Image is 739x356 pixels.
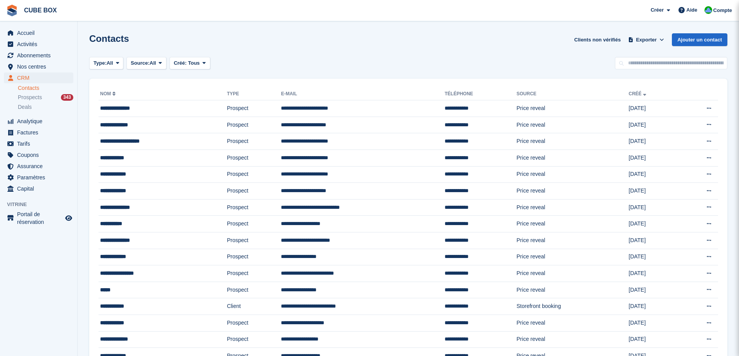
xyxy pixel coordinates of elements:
[281,88,445,100] th: E-mail
[17,116,64,127] span: Analytique
[17,39,64,50] span: Activités
[17,127,64,138] span: Factures
[227,117,281,133] td: Prospect
[4,138,73,149] a: menu
[107,59,113,67] span: All
[629,216,677,232] td: [DATE]
[636,36,656,44] span: Exporter
[4,72,73,83] a: menu
[18,103,32,111] span: Deals
[89,57,123,70] button: Type: All
[17,28,64,38] span: Accueil
[227,249,281,265] td: Prospect
[704,6,712,14] img: Cube Box
[629,100,677,117] td: [DATE]
[517,331,629,348] td: Price reveal
[227,298,281,315] td: Client
[17,161,64,172] span: Assurance
[4,210,73,226] a: menu
[17,50,64,61] span: Abonnements
[713,7,732,14] span: Compte
[629,166,677,183] td: [DATE]
[4,28,73,38] a: menu
[571,33,624,46] a: Clients non vérifiés
[651,6,664,14] span: Créer
[629,232,677,249] td: [DATE]
[17,150,64,160] span: Coupons
[629,199,677,216] td: [DATE]
[517,232,629,249] td: Price reveal
[4,161,73,172] a: menu
[17,61,64,72] span: Nos centres
[17,183,64,194] span: Capital
[131,59,149,67] span: Source:
[227,199,281,216] td: Prospect
[445,88,516,100] th: Téléphone
[227,150,281,166] td: Prospect
[4,127,73,138] a: menu
[227,315,281,331] td: Prospect
[4,172,73,183] a: menu
[7,201,77,208] span: Vitrine
[17,138,64,149] span: Tarifs
[629,150,677,166] td: [DATE]
[227,282,281,298] td: Prospect
[517,315,629,331] td: Price reveal
[4,39,73,50] a: menu
[227,331,281,348] td: Prospect
[6,5,18,16] img: stora-icon-8386f47178a22dfd0bd8f6a31ec36ba5ce8667c1dd55bd0f319d3a0aa187defe.svg
[517,183,629,199] td: Price reveal
[629,133,677,150] td: [DATE]
[174,60,187,66] span: Créé:
[227,133,281,150] td: Prospect
[18,84,73,92] a: Contacts
[17,172,64,183] span: Paramètres
[17,210,64,226] span: Portail de réservation
[629,249,677,265] td: [DATE]
[629,91,648,96] a: Créé
[517,88,629,100] th: Source
[188,60,200,66] span: Tous
[18,93,73,101] a: Prospects 343
[18,103,73,111] a: Deals
[4,116,73,127] a: menu
[89,33,129,44] h1: Contacts
[629,117,677,133] td: [DATE]
[126,57,166,70] button: Source: All
[629,298,677,315] td: [DATE]
[517,216,629,232] td: Price reveal
[517,282,629,298] td: Price reveal
[517,166,629,183] td: Price reveal
[517,133,629,150] td: Price reveal
[227,265,281,282] td: Prospect
[4,50,73,61] a: menu
[21,4,60,17] a: CUBE BOX
[629,265,677,282] td: [DATE]
[100,91,117,96] a: Nom
[18,94,42,101] span: Prospects
[629,315,677,331] td: [DATE]
[227,166,281,183] td: Prospect
[64,213,73,223] a: Boutique d'aperçu
[4,150,73,160] a: menu
[4,183,73,194] a: menu
[227,216,281,232] td: Prospect
[227,100,281,117] td: Prospect
[517,199,629,216] td: Price reveal
[227,232,281,249] td: Prospect
[627,33,666,46] button: Exporter
[517,249,629,265] td: Price reveal
[629,183,677,199] td: [DATE]
[150,59,156,67] span: All
[4,61,73,72] a: menu
[629,282,677,298] td: [DATE]
[517,265,629,282] td: Price reveal
[61,94,73,101] div: 343
[93,59,107,67] span: Type:
[629,331,677,348] td: [DATE]
[17,72,64,83] span: CRM
[517,298,629,315] td: Storefront booking
[686,6,697,14] span: Aide
[170,57,210,70] button: Créé: Tous
[672,33,727,46] a: Ajouter un contact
